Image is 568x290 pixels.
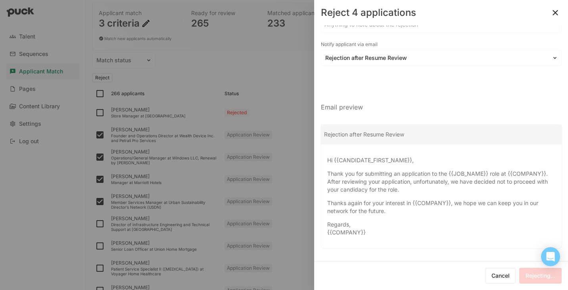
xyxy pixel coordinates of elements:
div: Open Intercom Messenger [541,247,560,266]
div: Rejection after Resume Review [321,125,562,144]
button: Cancel [485,268,516,284]
p: Thanks again for your interest in {{COMPANY}}, we hope we can keep you in our network for the fut... [327,199,555,215]
p: Thank you for submitting an application to the {{JOB_NAME}} role at {{COMPANY}}. After reviewing ... [327,170,555,194]
p: Regards, {{COMPANY}} [327,221,555,236]
div: Notify applicant via email [321,39,562,50]
div: Reject 4 applications [321,8,416,17]
div: Email preview [321,96,562,118]
p: Hi {{CANDIDATE_FIRST_NAME}}, [327,156,555,164]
